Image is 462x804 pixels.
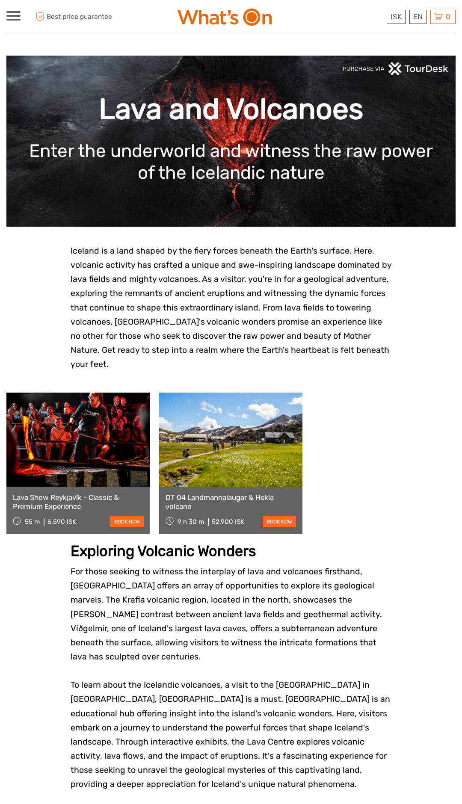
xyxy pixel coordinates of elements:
h1: Enter the underworld and witness the raw power of the Icelandic nature [19,140,443,183]
img: What's On [178,9,272,26]
a: book now [110,516,144,527]
span: 0 [444,12,452,21]
div: 6.590 ISK [47,518,76,526]
span: To learn about the Icelandic volcanoes, a visit to the [GEOGRAPHIC_DATA] in [GEOGRAPHIC_DATA], [G... [71,680,390,789]
span: 9 h 30 m [178,518,204,526]
a: Lava Show Reykjavík - Classic & Premium Experience [13,493,144,511]
img: PurchaseViaTourDeskwhite.png [342,62,449,75]
span: Iceland is a land shaped by the fiery forces beneath the Earth's surface. Here, volcanic activity... [71,246,391,369]
div: 52.900 ISK [212,518,244,526]
span: Best price guarantee [33,10,119,24]
span: ISK [391,12,402,21]
a: book now [263,516,296,527]
h1: Lava and Volcanoes [19,92,443,127]
span: 55 m [25,518,40,526]
div: EN [409,10,426,24]
span: For those seeking to witness the interplay of lava and volcanoes firsthand, [GEOGRAPHIC_DATA] off... [71,567,382,662]
strong: Exploring Volcanic Wonders [71,542,256,560]
a: DT 04 Landmannalaugar & Hekla volcano [166,493,296,511]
